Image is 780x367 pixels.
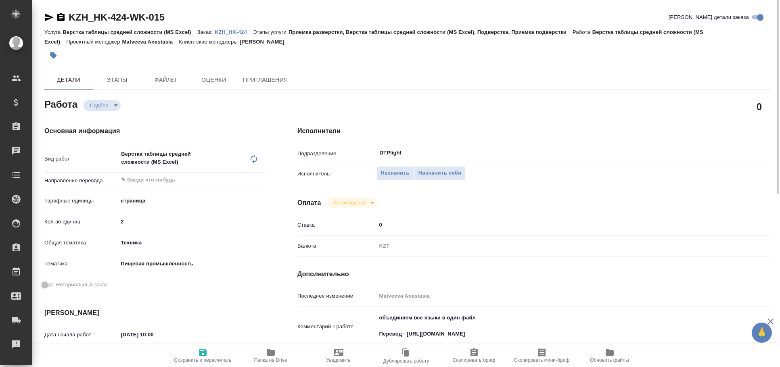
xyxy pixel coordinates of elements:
span: Оценки [194,75,233,85]
h4: [PERSON_NAME] [44,308,265,318]
button: Подбор [88,102,111,109]
p: Последнее изменение [297,292,376,300]
button: Не оплачена [332,199,368,206]
h2: 0 [757,100,762,113]
h4: Дополнительно [297,269,771,279]
p: Клиентские менеджеры [179,39,240,45]
button: Уведомить [305,344,372,367]
p: Работа [573,29,592,35]
p: Проектный менеджер [66,39,122,45]
p: Верстка таблицы средней сложности (MS Excel) [63,29,197,35]
div: KZT [376,239,732,253]
p: Заказ: [197,29,215,35]
p: Услуга [44,29,63,35]
button: Скопировать ссылку для ЯМессенджера [44,13,54,22]
span: Назначить себя [418,169,461,178]
div: Пищевая промышленность [118,257,265,271]
a: KZH_HK-424 [215,28,253,35]
div: страница [118,194,265,208]
span: Скопировать мини-бриф [514,357,569,363]
input: ✎ Введи что-нибудь [118,329,188,340]
span: Приглашения [243,75,288,85]
span: Сохранить и пересчитать [174,357,232,363]
button: 🙏 [752,323,772,343]
p: Тарифные единицы [44,197,118,205]
span: Файлы [146,75,185,85]
p: Направление перевода [44,177,118,185]
p: Тематика [44,260,118,268]
div: Техника [118,236,265,250]
p: [PERSON_NAME] [240,39,291,45]
a: KZH_HK-424-WK-015 [69,12,165,23]
div: Подбор [328,197,377,208]
button: Назначить [376,166,414,180]
p: Валюта [297,242,376,250]
button: Скопировать ссылку [56,13,66,22]
p: KZH_HK-424 [215,29,253,35]
h4: Основная информация [44,126,265,136]
p: Комментарий к работе [297,323,376,331]
button: Скопировать мини-бриф [508,344,576,367]
span: Скопировать бриф [453,357,495,363]
div: Подбор [84,100,121,111]
input: ✎ Введи что-нибудь [118,216,265,227]
h2: Работа [44,96,77,111]
textarea: объединяем все языки в один файл Перевод - [URL][DOMAIN_NAME] [376,311,732,341]
p: Подразделение [297,150,376,158]
span: 🙏 [755,324,769,341]
span: Детали [49,75,88,85]
span: Обновить файлы [590,357,629,363]
p: Этапы услуги [253,29,289,35]
h4: Оплата [297,198,321,208]
button: Open [727,152,729,154]
span: Папка на Drive [254,357,287,363]
p: Приемка разверстки, Верстка таблицы средней сложности (MS Excel), Подверстка, Приемка подверстки [289,29,573,35]
p: Верстка таблицы средней сложности (MS Excel) [44,29,703,45]
p: Дата начала работ [44,331,118,339]
p: Ставка [297,221,376,229]
button: Open [261,179,262,181]
span: Этапы [98,75,136,85]
button: Дублировать работу [372,344,440,367]
span: Уведомить [326,357,351,363]
button: Добавить тэг [44,46,62,64]
input: ✎ Введи что-нибудь [376,219,732,231]
button: Обновить файлы [576,344,644,367]
p: Matveeva Anastasia [122,39,179,45]
p: Исполнитель [297,170,376,178]
span: Дублировать работу [383,358,429,364]
button: Скопировать бриф [440,344,508,367]
button: Сохранить и пересчитать [169,344,237,367]
button: Назначить себя [414,166,466,180]
span: Нотариальный заказ [56,281,107,289]
p: Общая тематика [44,239,118,247]
input: Пустое поле [376,290,732,302]
button: Папка на Drive [237,344,305,367]
h4: Исполнители [297,126,771,136]
p: Вид работ [44,155,118,163]
span: Назначить [381,169,410,178]
span: [PERSON_NAME] детали заказа [669,13,749,21]
input: ✎ Введи что-нибудь [120,175,236,185]
p: Кол-во единиц [44,218,118,226]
